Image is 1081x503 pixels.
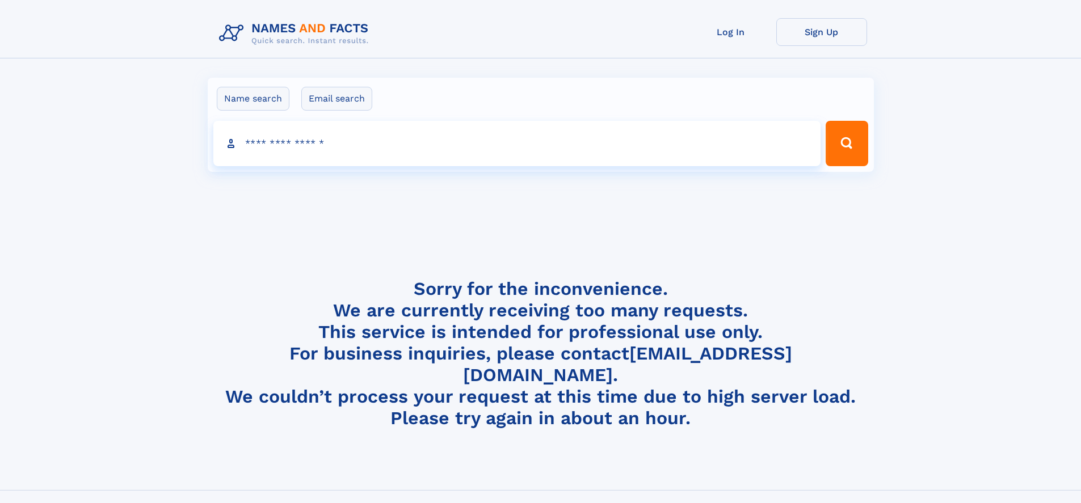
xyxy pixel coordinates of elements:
[217,87,289,111] label: Name search
[776,18,867,46] a: Sign Up
[463,343,792,386] a: [EMAIL_ADDRESS][DOMAIN_NAME]
[213,121,821,166] input: search input
[301,87,372,111] label: Email search
[826,121,868,166] button: Search Button
[685,18,776,46] a: Log In
[214,278,867,429] h4: Sorry for the inconvenience. We are currently receiving too many requests. This service is intend...
[214,18,378,49] img: Logo Names and Facts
